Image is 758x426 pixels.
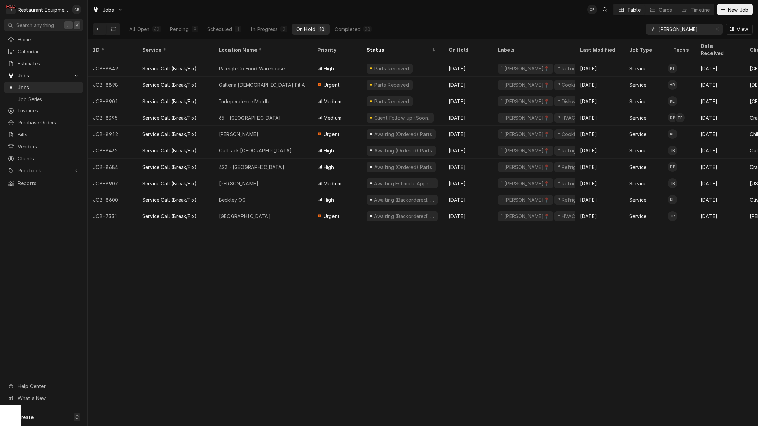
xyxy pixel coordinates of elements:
[668,195,677,204] div: KL
[324,114,341,121] span: Medium
[88,77,137,93] div: JOB-8898
[88,208,137,224] div: JOB-7331
[629,46,662,53] div: Job Type
[324,213,340,220] span: Urgent
[575,159,624,175] div: [DATE]
[557,98,598,105] div: ⁴ Dishwashing 🌀
[629,163,646,171] div: Service
[695,126,744,142] div: [DATE]
[557,196,601,203] div: ⁴ Refrigeration ❄️
[72,5,81,14] div: Gary Beaver's Avatar
[88,126,137,142] div: JOB-8912
[88,159,137,175] div: JOB-8684
[557,81,589,89] div: ⁴ Cooking 🔥
[219,147,292,154] div: Outback [GEOGRAPHIC_DATA]
[18,6,68,13] div: Restaurant Equipment Diagnostics
[367,46,431,53] div: Status
[726,24,753,35] button: View
[18,143,80,150] span: Vendors
[668,129,677,139] div: Kaleb Lewis's Avatar
[18,155,80,162] span: Clients
[668,96,677,106] div: Kaleb Lewis's Avatar
[373,180,435,187] div: Awaiting Estimate Approval
[18,72,69,79] span: Jobs
[4,58,83,69] a: Estimates
[627,6,641,13] div: Table
[668,162,677,172] div: DP
[72,5,81,14] div: GB
[219,114,281,121] div: 65 - [GEOGRAPHIC_DATA]
[695,77,744,93] div: [DATE]
[557,163,601,171] div: ⁴ Refrigeration ❄️
[4,141,83,152] a: Vendors
[443,175,493,191] div: [DATE]
[93,46,130,53] div: ID
[4,117,83,128] a: Purchase Orders
[629,147,646,154] div: Service
[373,213,435,220] div: Awaiting (Backordered) Parts
[712,24,723,35] button: Erase input
[18,48,80,55] span: Calendar
[575,109,624,126] div: [DATE]
[4,19,83,31] button: Search anything⌘K
[580,46,617,53] div: Last Modified
[673,46,690,53] div: Techs
[575,191,624,208] div: [DATE]
[18,96,80,103] span: Job Series
[501,65,550,72] div: ¹ [PERSON_NAME]📍
[557,147,601,154] div: ⁴ Refrigeration ❄️
[691,6,710,13] div: Timeline
[18,167,69,174] span: Pricebook
[695,208,744,224] div: [DATE]
[629,131,646,138] div: Service
[88,175,137,191] div: JOB-8907
[6,5,16,14] div: R
[18,107,80,114] span: Invoices
[629,196,646,203] div: Service
[695,60,744,77] div: [DATE]
[373,81,410,89] div: Parts Received
[668,129,677,139] div: KL
[675,113,685,122] div: TR
[659,6,672,13] div: Cards
[557,65,601,72] div: ⁴ Refrigeration ❄️
[600,4,611,15] button: Open search
[236,26,240,33] div: 1
[88,93,137,109] div: JOB-8901
[207,26,232,33] div: Scheduled
[18,414,34,420] span: Create
[324,81,340,89] span: Urgent
[373,196,435,203] div: Awaiting (Backordered) Parts
[66,22,71,29] span: ⌘
[557,180,601,187] div: ⁴ Refrigeration ❄️
[142,163,197,171] div: Service Call (Break/Fix)
[443,208,493,224] div: [DATE]
[75,414,79,421] span: C
[142,147,197,154] div: Service Call (Break/Fix)
[324,98,341,105] span: Medium
[170,26,189,33] div: Pending
[695,175,744,191] div: [DATE]
[629,213,646,220] div: Service
[575,208,624,224] div: [DATE]
[219,163,284,171] div: 422 - [GEOGRAPHIC_DATA]
[443,126,493,142] div: [DATE]
[142,81,197,89] div: Service Call (Break/Fix)
[4,105,83,116] a: Invoices
[501,131,550,138] div: ¹ [PERSON_NAME]📍
[18,36,80,43] span: Home
[373,147,433,154] div: Awaiting (Ordered) Parts
[668,64,677,73] div: Paxton Turner's Avatar
[4,46,83,57] a: Calendar
[501,163,550,171] div: ¹ [PERSON_NAME]📍
[324,131,340,138] span: Urgent
[629,98,646,105] div: Service
[4,165,83,176] a: Go to Pricebook
[575,77,624,93] div: [DATE]
[319,26,324,33] div: 10
[735,26,749,33] span: View
[668,195,677,204] div: Kaleb Lewis's Avatar
[668,178,677,188] div: HR
[668,146,677,155] div: Hunter Ralston's Avatar
[219,98,270,105] div: Independence Middle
